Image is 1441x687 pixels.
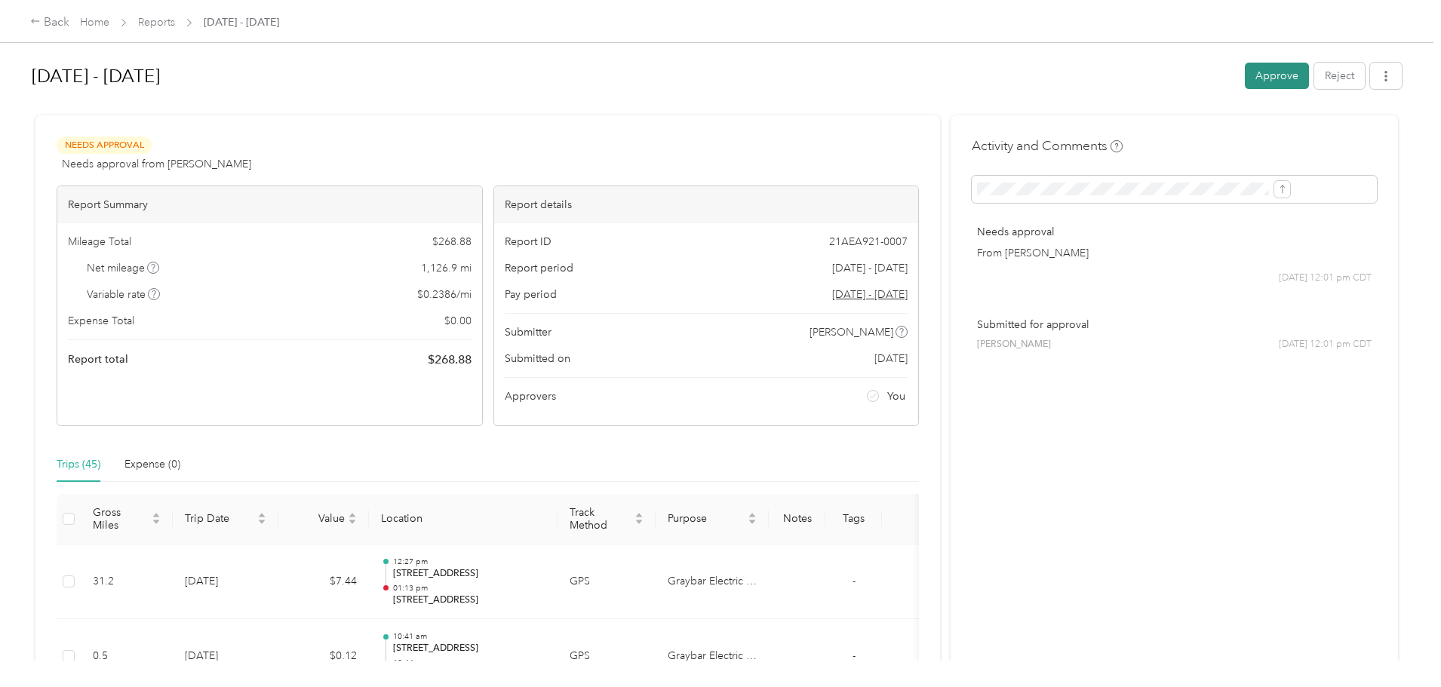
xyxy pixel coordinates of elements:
[656,494,769,544] th: Purpose
[257,511,266,520] span: caret-up
[421,260,472,276] span: 1,126.9 mi
[558,544,656,620] td: GPS
[1314,63,1365,89] button: Reject
[393,631,545,642] p: 10:41 am
[1279,338,1372,351] span: [DATE] 12:01 pm CDT
[977,317,1372,333] p: Submitted for approval
[278,494,369,544] th: Value
[1279,271,1372,285] span: [DATE] 12:01 pm CDT
[570,506,631,532] span: Track Method
[32,58,1234,94] h1: Sep 1 - 30, 2025
[257,517,266,526] span: caret-down
[1357,603,1441,687] iframe: Everlance-gr Chat Button Frame
[93,506,149,532] span: Gross Miles
[494,186,919,223] div: Report details
[656,544,769,620] td: Graybar Electric Company, Inc
[505,324,552,340] span: Submitter
[829,234,908,250] span: 21AEA921-0007
[152,511,161,520] span: caret-up
[393,658,545,668] p: 10:44 am
[874,351,908,367] span: [DATE]
[505,260,573,276] span: Report period
[62,156,251,172] span: Needs approval from [PERSON_NAME]
[505,351,570,367] span: Submitted on
[505,388,556,404] span: Approvers
[1245,63,1309,89] button: Approve
[68,351,128,367] span: Report total
[558,494,656,544] th: Track Method
[57,456,100,473] div: Trips (45)
[80,16,109,29] a: Home
[393,593,545,607] p: [STREET_ADDRESS]
[393,642,545,655] p: [STREET_ADDRESS]
[825,494,882,544] th: Tags
[428,351,472,369] span: $ 268.88
[505,287,557,302] span: Pay period
[634,517,644,526] span: caret-down
[853,575,856,587] span: -
[152,517,161,526] span: caret-down
[748,517,757,526] span: caret-down
[393,567,545,581] p: [STREET_ADDRESS]
[832,260,908,276] span: [DATE] - [DATE]
[393,583,545,593] p: 01:13 pm
[977,245,1372,261] p: From [PERSON_NAME]
[278,544,369,620] td: $7.44
[369,494,558,544] th: Location
[68,234,131,250] span: Mileage Total
[972,136,1123,155] h4: Activity and Comments
[138,16,175,29] a: Reports
[87,287,161,302] span: Variable rate
[505,234,552,250] span: Report ID
[204,14,279,30] span: [DATE] - [DATE]
[57,186,482,223] div: Report Summary
[348,517,357,526] span: caret-down
[173,544,278,620] td: [DATE]
[185,512,254,525] span: Trip Date
[769,494,825,544] th: Notes
[417,287,472,302] span: $ 0.2386 / mi
[30,14,69,32] div: Back
[977,224,1372,240] p: Needs approval
[748,511,757,520] span: caret-up
[57,136,152,154] span: Needs Approval
[173,494,278,544] th: Trip Date
[810,324,893,340] span: [PERSON_NAME]
[290,512,345,525] span: Value
[832,287,908,302] span: Go to pay period
[977,338,1051,351] span: [PERSON_NAME]
[444,313,472,329] span: $ 0.00
[887,388,905,404] span: You
[634,511,644,520] span: caret-up
[81,494,173,544] th: Gross Miles
[432,234,472,250] span: $ 268.88
[124,456,180,473] div: Expense (0)
[87,260,160,276] span: Net mileage
[853,649,856,662] span: -
[668,512,745,525] span: Purpose
[393,557,545,567] p: 12:27 pm
[348,511,357,520] span: caret-up
[68,313,134,329] span: Expense Total
[81,544,173,620] td: 31.2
